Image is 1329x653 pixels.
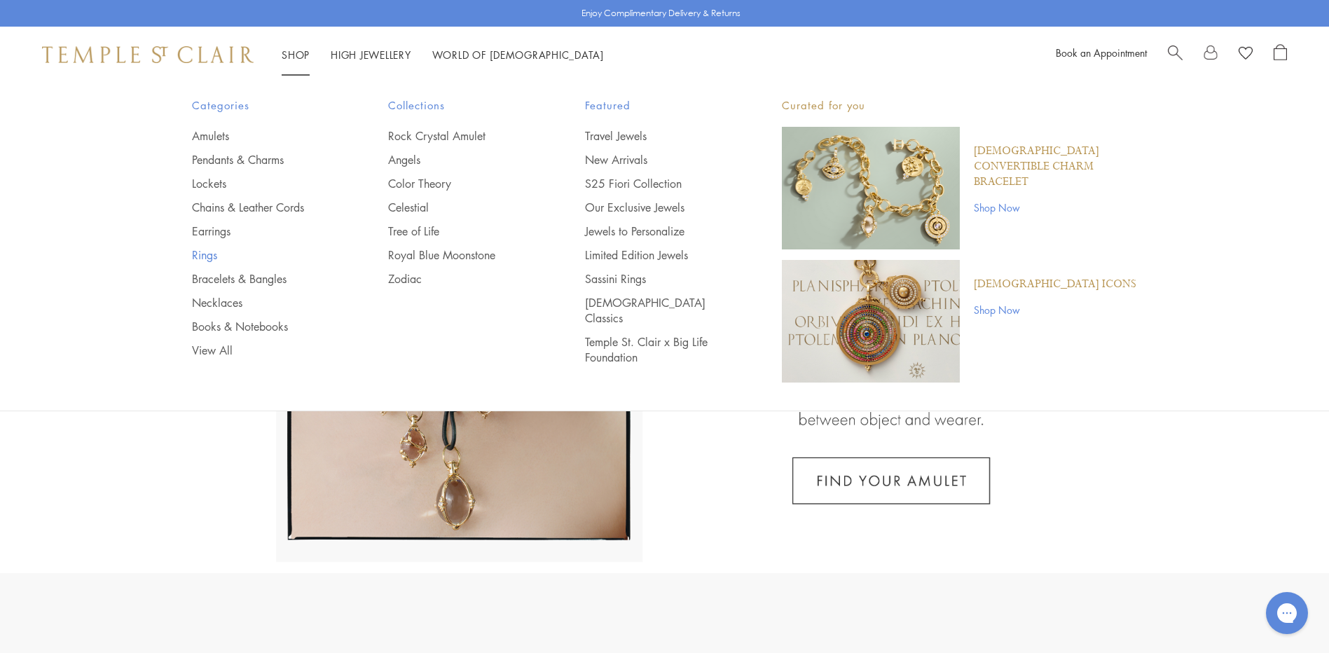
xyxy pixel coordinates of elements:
p: Curated for you [782,97,1138,114]
iframe: Gorgias live chat messenger [1259,587,1315,639]
span: Collections [388,97,529,114]
a: S25 Fiori Collection [585,176,726,191]
p: Enjoy Complimentary Delivery & Returns [581,6,741,20]
a: Zodiac [388,271,529,287]
a: Limited Edition Jewels [585,247,726,263]
span: Categories [192,97,333,114]
a: Celestial [388,200,529,215]
a: Pendants & Charms [192,152,333,167]
a: Angels [388,152,529,167]
a: New Arrivals [585,152,726,167]
a: Travel Jewels [585,128,726,144]
a: Jewels to Personalize [585,224,726,239]
a: Open Shopping Bag [1274,44,1287,65]
a: Necklaces [192,295,333,310]
a: Rock Crystal Amulet [388,128,529,144]
a: High JewelleryHigh Jewellery [331,48,411,62]
img: Temple St. Clair [42,46,254,63]
a: Books & Notebooks [192,319,333,334]
span: Featured [585,97,726,114]
a: Book an Appointment [1056,46,1147,60]
a: Shop Now [974,302,1136,317]
a: Search [1168,44,1183,65]
a: Rings [192,247,333,263]
a: Chains & Leather Cords [192,200,333,215]
a: View Wishlist [1239,44,1253,65]
a: Tree of Life [388,224,529,239]
nav: Main navigation [282,46,604,64]
a: View All [192,343,333,358]
a: Sassini Rings [585,271,726,287]
a: ShopShop [282,48,310,62]
a: Temple St. Clair x Big Life Foundation [585,334,726,365]
a: Color Theory [388,176,529,191]
a: Our Exclusive Jewels [585,200,726,215]
a: Royal Blue Moonstone [388,247,529,263]
a: [DEMOGRAPHIC_DATA] Icons [974,277,1136,292]
a: Shop Now [974,200,1138,215]
a: World of [DEMOGRAPHIC_DATA]World of [DEMOGRAPHIC_DATA] [432,48,604,62]
a: Bracelets & Bangles [192,271,333,287]
a: Earrings [192,224,333,239]
a: Lockets [192,176,333,191]
a: [DEMOGRAPHIC_DATA] Classics [585,295,726,326]
a: Amulets [192,128,333,144]
a: [DEMOGRAPHIC_DATA] Convertible Charm Bracelet [974,144,1138,190]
